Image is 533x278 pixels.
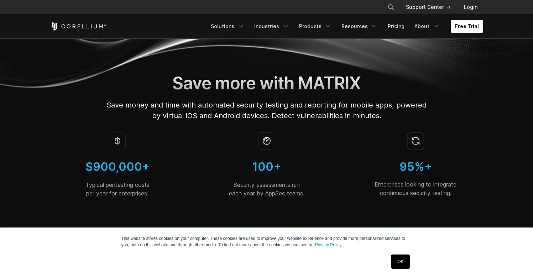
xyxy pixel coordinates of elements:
img: Icon of continuous security testing. [407,132,424,150]
h1: Save more with MATRIX [106,73,427,94]
div: Navigation Menu [379,1,483,14]
a: Resources [337,20,382,33]
a: About [410,20,444,33]
a: Free Trial [451,20,483,33]
a: Industries [250,20,293,33]
p: Security assessments run each year by AppSec teams. [199,180,334,198]
a: OK [391,255,409,269]
img: Icon of a stopwatch; security assessments by appsec teams. [258,132,275,150]
a: Support Center [400,1,455,14]
div: Navigation Menu [207,20,483,33]
a: Solutions [207,20,249,33]
span: Save money and time with automated security testing and reporting for mobile apps, powered by vir... [106,101,427,120]
p: This website stores cookies on your computer. These cookies are used to improve your website expe... [121,235,412,248]
a: Login [458,1,483,14]
p: Enterprises looking to integrate continuous security testing. [348,180,483,197]
a: Pricing [383,20,409,33]
p: Typical pentesting costs per year for enterprises. [50,180,185,198]
a: Products [295,20,336,33]
h4: 100+ [199,159,334,175]
a: Privacy Policy. [315,242,343,247]
button: Search [385,1,397,14]
a: Corellium Home [50,22,107,31]
h4: $900,000+ [50,159,185,175]
img: Icon of the dollar sign; MAST calculator [109,132,126,150]
h4: 95%+ [348,159,483,175]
